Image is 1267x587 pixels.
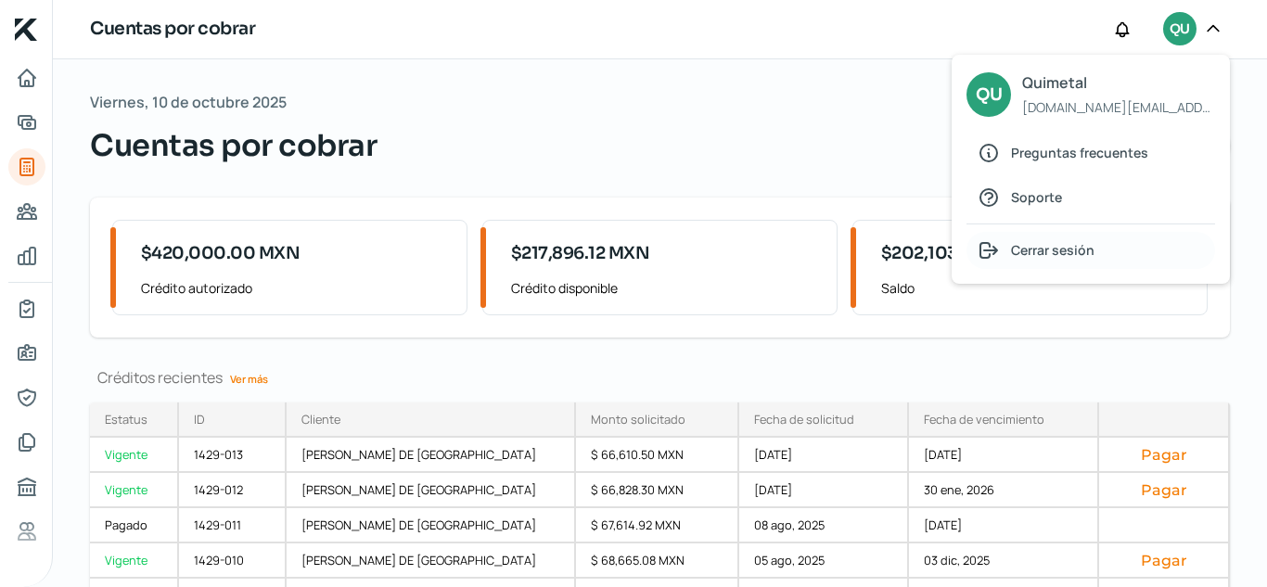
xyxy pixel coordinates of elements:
[8,379,45,416] a: Representantes
[976,81,1002,109] span: QU
[90,473,179,508] a: Vigente
[8,513,45,550] a: Referencias
[90,543,179,579] a: Vigente
[90,89,287,116] span: Viernes, 10 de octubre 2025
[576,508,740,543] div: $ 67,614.92 MXN
[576,473,740,508] div: $ 66,828.30 MXN
[90,367,1230,388] div: Créditos recientes
[8,290,45,327] a: Mi contrato
[909,473,1099,508] div: 30 ene, 2026
[739,473,909,508] div: [DATE]
[287,543,576,579] div: [PERSON_NAME] DE [GEOGRAPHIC_DATA]
[8,193,45,230] a: Pago a proveedores
[1011,185,1062,209] span: Soporte
[287,438,576,473] div: [PERSON_NAME] DE [GEOGRAPHIC_DATA]
[194,411,205,427] div: ID
[754,411,854,427] div: Fecha de solicitud
[739,508,909,543] div: 08 ago, 2025
[1114,480,1213,499] button: Pagar
[8,424,45,461] a: Documentos
[141,241,301,266] span: $420,000.00 MXN
[576,543,740,579] div: $ 68,665.08 MXN
[591,411,685,427] div: Monto solicitado
[90,123,377,168] span: Cuentas por cobrar
[8,104,45,141] a: Adelantar facturas
[8,335,45,372] a: Información general
[179,473,287,508] div: 1429-012
[909,543,1099,579] div: 03 dic, 2025
[179,543,287,579] div: 1429-010
[511,241,650,266] span: $217,896.12 MXN
[1022,96,1214,119] span: [DOMAIN_NAME][EMAIL_ADDRESS][DOMAIN_NAME]
[90,16,255,43] h1: Cuentas por cobrar
[8,59,45,96] a: Inicio
[1011,238,1094,262] span: Cerrar sesión
[1011,141,1148,164] span: Preguntas frecuentes
[1022,70,1214,96] span: Quimetal
[90,508,179,543] a: Pagado
[287,508,576,543] div: [PERSON_NAME] DE [GEOGRAPHIC_DATA]
[301,411,340,427] div: Cliente
[909,438,1099,473] div: [DATE]
[1170,19,1189,41] span: QU
[881,241,1028,266] span: $202,103.88 MXN
[576,438,740,473] div: $ 66,610.50 MXN
[1114,445,1213,464] button: Pagar
[8,468,45,505] a: Buró de crédito
[511,276,822,300] span: Crédito disponible
[881,276,1192,300] span: Saldo
[739,543,909,579] div: 05 ago, 2025
[8,148,45,185] a: Tus créditos
[179,508,287,543] div: 1429-011
[179,438,287,473] div: 1429-013
[287,473,576,508] div: [PERSON_NAME] DE [GEOGRAPHIC_DATA]
[141,276,452,300] span: Crédito autorizado
[8,237,45,274] a: Mis finanzas
[924,411,1044,427] div: Fecha de vencimiento
[105,411,147,427] div: Estatus
[1114,551,1213,569] button: Pagar
[223,364,275,393] a: Ver más
[90,438,179,473] a: Vigente
[739,438,909,473] div: [DATE]
[909,508,1099,543] div: [DATE]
